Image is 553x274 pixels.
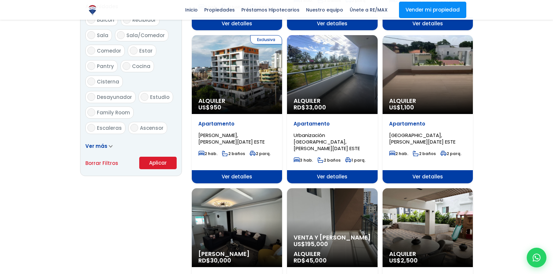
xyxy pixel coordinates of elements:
[389,132,455,145] span: [GEOGRAPHIC_DATA], [PERSON_NAME][DATE] ESTE
[97,109,130,116] span: Family Room
[383,170,473,183] span: Ver detalles
[201,5,238,15] span: Propiedades
[139,157,177,169] button: Aplicar
[192,35,282,183] a: Exclusiva Alquiler US$950 Apartamento [PERSON_NAME], [PERSON_NAME][DATE] ESTE 2 hab. 2 baños 2 pa...
[123,16,131,24] input: Recibidor
[85,159,118,167] a: Borrar Filtros
[389,256,418,264] span: US$
[287,35,377,183] a: Alquiler RD$33,000 Apartamento Urbanización [GEOGRAPHIC_DATA], [PERSON_NAME][DATE] ESTE 3 hab. 2 ...
[198,132,265,145] span: [PERSON_NAME], [PERSON_NAME][DATE] ESTE
[389,151,408,156] span: 2 hab.
[140,125,164,131] span: Ascensor
[97,94,132,101] span: Desayunador
[389,121,466,127] p: Apartamento
[250,151,271,156] span: 2 parq.
[87,124,95,132] input: Escaleras
[294,234,371,241] span: Venta y [PERSON_NAME]
[401,256,418,264] span: 2,500
[97,47,121,54] span: Comedor
[150,94,169,101] span: Estudio
[87,62,95,70] input: Pantry
[287,17,377,30] span: Ver detalles
[87,16,95,24] input: Balcón
[294,256,327,264] span: RD$
[87,31,95,39] input: Sala
[97,63,114,70] span: Pantry
[389,98,466,104] span: Alquiler
[294,251,371,257] span: Alquiler
[287,170,377,183] span: Ver detalles
[139,47,153,54] span: Estar
[97,32,108,39] span: Sala
[238,5,303,15] span: Préstamos Hipotecarios
[192,17,282,30] span: Ver detalles
[126,32,165,39] span: Sala/Comedor
[303,5,346,15] span: Nuestro equipo
[87,93,95,101] input: Desayunador
[87,4,98,16] img: Logo de REMAX
[305,103,326,111] span: 33,000
[383,35,473,183] a: Alquiler US$1,100 Apartamento [GEOGRAPHIC_DATA], [PERSON_NAME][DATE] ESTE 2 hab. 2 baños 2 parq. ...
[250,35,282,44] span: Exclusiva
[198,151,217,156] span: 2 hab.
[413,151,436,156] span: 2 baños
[87,78,95,85] input: Cisterna
[210,103,221,111] span: 950
[132,63,150,70] span: Cocina
[294,157,313,163] span: 3 hab.
[85,143,107,149] span: Ver más
[97,78,119,85] span: Cisterna
[141,93,148,101] input: Estudio
[401,103,414,111] span: 1,100
[130,124,138,132] input: Ascensor
[294,103,326,111] span: RD$
[198,251,276,257] span: [PERSON_NAME]
[192,170,282,183] span: Ver detalles
[389,103,414,111] span: US$
[130,47,138,55] input: Estar
[85,143,113,149] a: Ver más
[122,62,130,70] input: Cocina
[383,17,473,30] span: Ver detalles
[97,125,122,131] span: Escaleras
[389,251,466,257] span: Alquiler
[318,157,341,163] span: 2 baños
[210,256,231,264] span: 30,000
[222,151,245,156] span: 2 baños
[294,240,328,248] span: US$
[345,157,365,163] span: 1 parq.
[198,103,221,111] span: US$
[132,16,156,23] span: Recibidor
[117,31,125,39] input: Sala/Comedor
[346,5,391,15] span: Únete a RE/MAX
[87,47,95,55] input: Comedor
[97,16,114,23] span: Balcón
[305,240,328,248] span: 195,000
[440,151,461,156] span: 2 parq.
[294,98,371,104] span: Alquiler
[87,108,95,116] input: Family Room
[198,121,276,127] p: Apartamento
[294,121,371,127] p: Apartamento
[294,132,360,152] span: Urbanización [GEOGRAPHIC_DATA], [PERSON_NAME][DATE] ESTE
[305,256,327,264] span: 45,000
[399,2,466,18] a: Vender mi propiedad
[198,98,276,104] span: Alquiler
[182,5,201,15] span: Inicio
[198,256,231,264] span: RD$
